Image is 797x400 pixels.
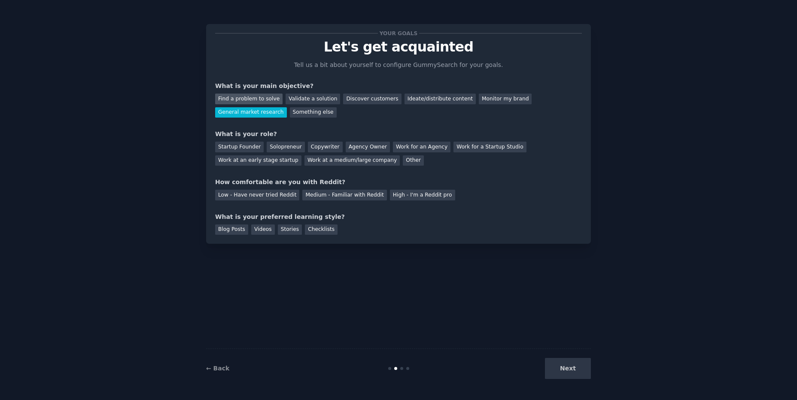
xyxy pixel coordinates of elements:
div: Startup Founder [215,142,264,152]
div: Work for an Agency [393,142,450,152]
p: Tell us a bit about yourself to configure GummySearch for your goals. [290,61,507,70]
div: Discover customers [343,94,401,104]
div: How comfortable are you with Reddit? [215,178,582,187]
div: Blog Posts [215,224,248,235]
div: Something else [290,107,337,118]
div: Stories [278,224,302,235]
div: Videos [251,224,275,235]
div: What is your preferred learning style? [215,212,582,221]
div: Ideate/distribute content [405,94,476,104]
div: Copywriter [308,142,343,152]
div: What is your role? [215,130,582,139]
span: Your goals [378,29,419,38]
div: Validate a solution [286,94,340,104]
div: Low - Have never tried Reddit [215,190,299,200]
a: ← Back [206,365,229,372]
div: Find a problem to solve [215,94,283,104]
div: Work at a medium/large company [304,155,400,166]
div: Other [403,155,424,166]
div: Monitor my brand [479,94,532,104]
div: Solopreneur [267,142,304,152]
div: Work at an early stage startup [215,155,301,166]
div: Work for a Startup Studio [453,142,526,152]
p: Let's get acquainted [215,39,582,55]
div: Medium - Familiar with Reddit [302,190,386,200]
div: High - I'm a Reddit pro [390,190,455,200]
div: Checklists [305,224,338,235]
div: Agency Owner [346,142,390,152]
div: General market research [215,107,287,118]
div: What is your main objective? [215,82,582,91]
